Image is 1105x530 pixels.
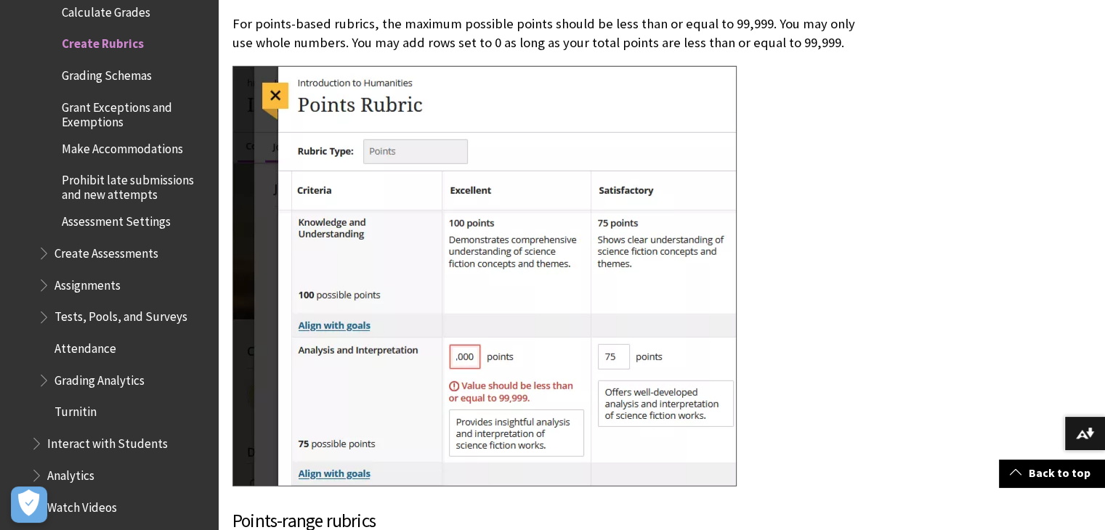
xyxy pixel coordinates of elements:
[232,66,737,486] img: Image of a points-based rubric
[47,495,117,515] span: Watch Videos
[47,431,168,451] span: Interact with Students
[54,273,121,293] span: Assignments
[62,136,183,156] span: Make Accommodations
[54,368,145,388] span: Grading Analytics
[11,486,47,523] button: Open Preferences
[54,305,187,325] span: Tests, Pools, and Surveys
[62,31,144,51] span: Create Rubrics
[62,95,208,129] span: Grant Exceptions and Exemptions
[54,336,116,356] span: Attendance
[62,210,171,229] span: Assessment Settings
[232,15,875,52] p: For points-based rubrics, the maximum possible points should be less than or equal to 99,999. You...
[62,63,152,83] span: Grading Schemas
[54,400,97,420] span: Turnitin
[47,463,94,483] span: Analytics
[62,168,208,203] span: Prohibit late submissions and new attempts
[999,460,1105,486] a: Back to top
[54,241,158,261] span: Create Assessments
